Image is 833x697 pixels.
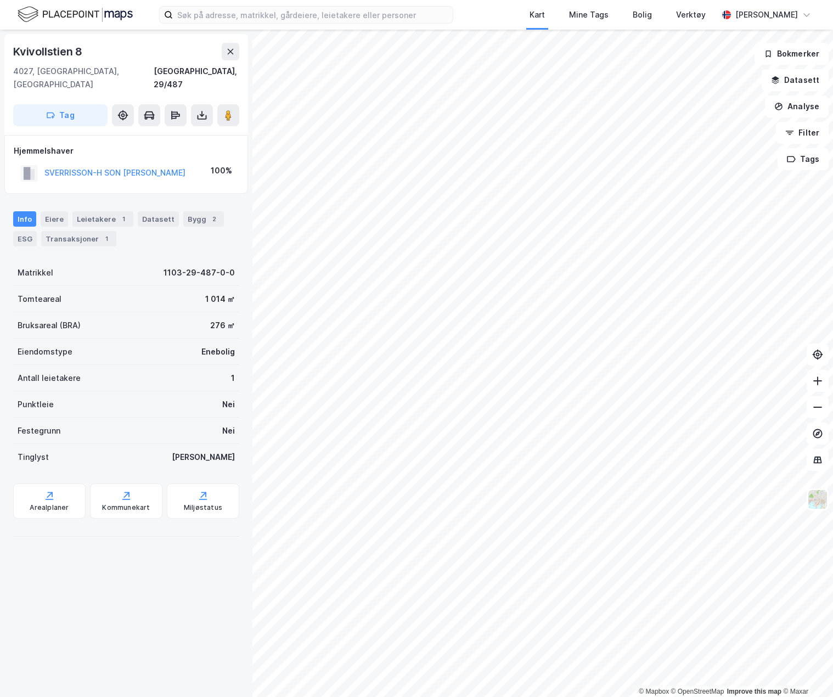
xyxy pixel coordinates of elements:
img: logo.f888ab2527a4732fd821a326f86c7f29.svg [18,5,133,24]
div: Punktleie [18,398,54,411]
div: 1 [118,213,129,224]
div: Eiendomstype [18,345,72,358]
div: Leietakere [72,211,133,227]
div: 2 [209,213,219,224]
div: Miljøstatus [184,503,222,512]
iframe: Chat Widget [778,644,833,697]
div: [PERSON_NAME] [172,451,235,464]
div: Nei [222,424,235,437]
div: 100% [211,164,232,177]
div: Bruksareal (BRA) [18,319,81,332]
input: Søk på adresse, matrikkel, gårdeiere, leietakere eller personer [173,7,453,23]
div: 276 ㎡ [210,319,235,332]
button: Datasett [762,69,829,91]
div: Nei [222,398,235,411]
div: 1 [231,372,235,385]
div: Tinglyst [18,451,49,464]
div: Mine Tags [569,8,609,21]
div: Enebolig [201,345,235,358]
div: 1 014 ㎡ [205,293,235,306]
div: Info [13,211,36,227]
img: Z [807,489,828,510]
div: Festegrunn [18,424,60,437]
div: Hjemmelshaver [14,144,239,158]
div: Kart [530,8,545,21]
div: Eiere [41,211,68,227]
div: [PERSON_NAME] [735,8,798,21]
div: Datasett [138,211,179,227]
a: OpenStreetMap [671,688,724,695]
a: Mapbox [639,688,669,695]
button: Analyse [765,95,829,117]
button: Filter [776,122,829,144]
div: Bolig [633,8,652,21]
div: ESG [13,231,37,246]
div: [GEOGRAPHIC_DATA], 29/487 [154,65,239,91]
div: Antall leietakere [18,372,81,385]
button: Tag [13,104,108,126]
div: Arealplaner [30,503,69,512]
div: Transaksjoner [41,231,116,246]
div: Verktøy [676,8,706,21]
a: Improve this map [727,688,781,695]
button: Tags [778,148,829,170]
div: Kontrollprogram for chat [778,644,833,697]
button: Bokmerker [755,43,829,65]
div: 1103-29-487-0-0 [164,266,235,279]
div: Matrikkel [18,266,53,279]
div: 1 [101,233,112,244]
div: Bygg [183,211,224,227]
div: Kommunekart [102,503,150,512]
div: 4027, [GEOGRAPHIC_DATA], [GEOGRAPHIC_DATA] [13,65,154,91]
div: Tomteareal [18,293,61,306]
div: Kvivollstien 8 [13,43,85,60]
